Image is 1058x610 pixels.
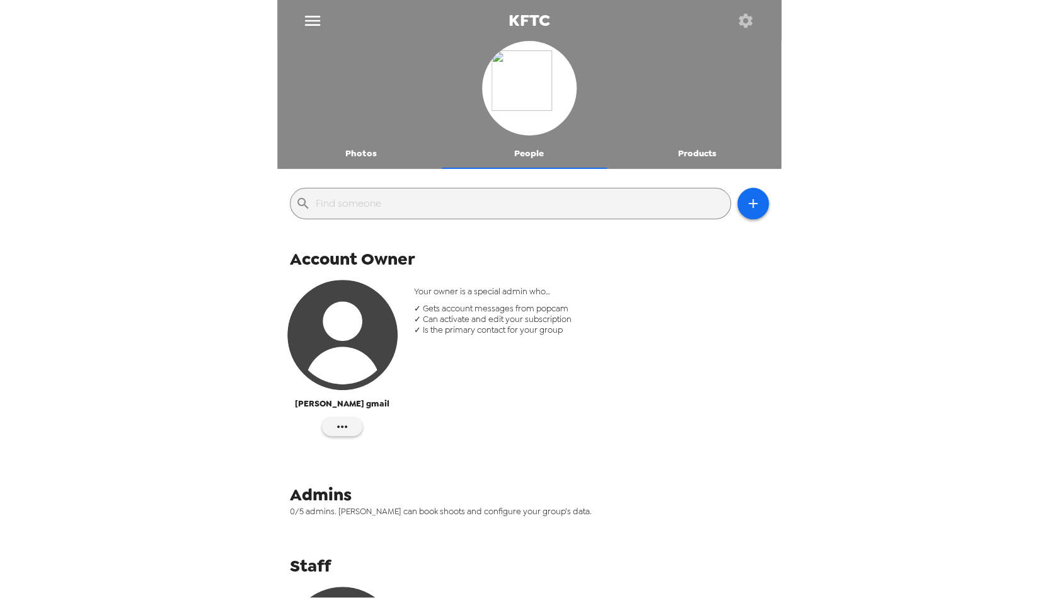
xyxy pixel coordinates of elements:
[414,303,769,314] span: ✓ Gets account messages from popcam
[316,193,725,214] input: Find someone
[509,12,550,29] span: KFTC
[290,555,331,577] span: Staff
[290,248,415,270] span: Account Owner
[295,396,389,411] span: [PERSON_NAME] gmail
[445,139,613,169] button: People
[414,325,769,335] span: ✓ Is the primary contact for your group
[290,506,778,517] span: 0/5 admins. [PERSON_NAME] can book shoots and configure your group’s data.
[277,139,446,169] button: Photos
[287,280,398,417] button: [PERSON_NAME] gmail
[414,286,769,297] span: Your owner is a special admin who…
[492,50,567,126] img: org logo
[290,483,352,506] span: Admins
[613,139,781,169] button: Products
[414,314,769,325] span: ✓ Can activate and edit your subscription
